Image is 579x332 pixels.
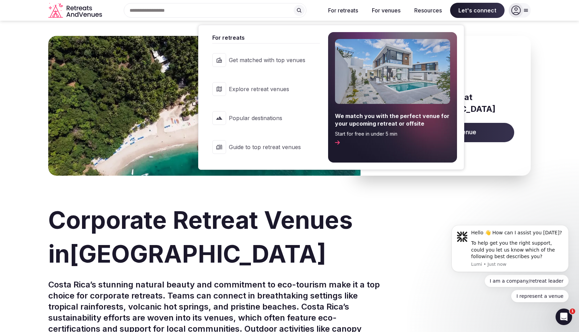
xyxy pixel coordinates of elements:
span: Let's connect [450,3,505,18]
img: Banner image for Costa Rica representative of the country [48,36,360,176]
span: For retreats [212,33,320,42]
span: Guide to top retreat venues [229,143,305,151]
svg: Retreats and Venues company logo [48,3,103,18]
a: Visit the homepage [48,3,103,18]
span: Popular destinations [229,114,305,122]
a: Popular destinations [205,104,320,132]
a: Get matched with top venues [205,46,320,74]
a: Guide to top retreat venues [205,133,320,161]
span: 1 [570,309,575,314]
iframe: Intercom live chat [556,309,572,325]
button: For venues [366,3,406,18]
iframe: Intercom notifications message [441,187,579,313]
span: Explore retreat venues [229,85,305,93]
a: We match you with the perfect venue for your upcoming retreat or offsiteStart for free in under 5... [328,32,457,163]
span: Start for free in under 5 min [335,130,450,137]
span: We match you with the perfect venue for your upcoming retreat or offsite [335,112,450,128]
span: Get matched with top venues [229,56,305,64]
h1: Corporate Retreat Venues in [GEOGRAPHIC_DATA] [48,203,531,271]
button: For retreats [323,3,364,18]
img: For retreats [335,39,450,104]
button: Resources [409,3,447,18]
a: Explore retreat venues [205,75,320,103]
